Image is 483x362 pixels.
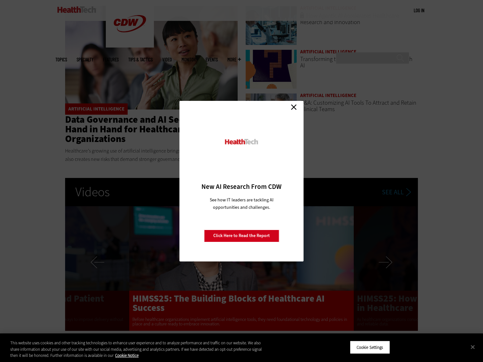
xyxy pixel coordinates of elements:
[204,230,279,242] a: Click Here to Read the Report
[350,340,390,354] button: Cookie Settings
[10,340,266,359] div: This website uses cookies and other tracking technologies to enhance user experience and to analy...
[202,196,281,211] p: See how IT leaders are tackling AI opportunities and challenges.
[289,102,299,112] a: Close
[466,340,480,354] button: Close
[224,138,259,145] img: HealthTech_0.png
[115,353,139,358] a: More information about your privacy
[191,182,292,191] h3: New AI Research From CDW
